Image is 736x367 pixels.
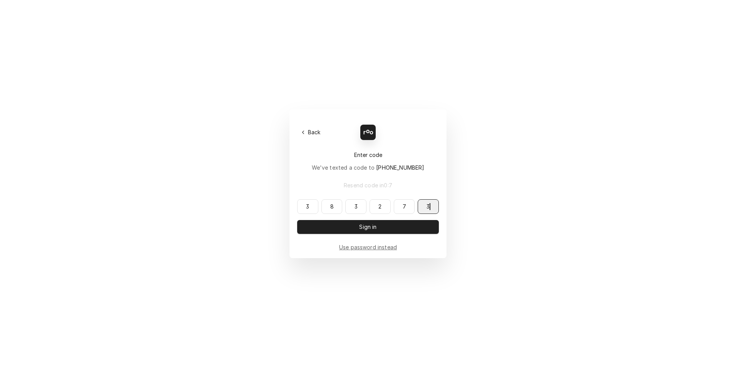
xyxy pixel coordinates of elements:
button: Back [297,127,325,138]
span: [PHONE_NUMBER] [376,164,424,171]
button: Sign in [297,220,439,234]
span: to [369,164,425,171]
button: Resend code in0:7 [297,178,439,192]
div: Enter code [297,151,439,159]
span: Back [306,128,322,136]
div: We've texted a code [312,163,425,172]
span: Resend code in 0 : 7 [342,181,394,189]
a: Go to Email and password form [339,243,397,251]
span: Sign in [358,223,378,231]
